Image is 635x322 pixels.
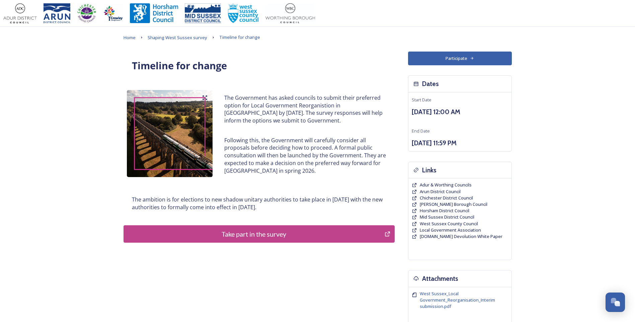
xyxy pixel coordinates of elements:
button: Open Chat [606,293,625,312]
span: End Date [412,128,430,134]
h3: Dates [422,79,439,89]
img: 150ppimsdc%20logo%20blue.png [185,3,221,23]
a: Adur & Worthing Councils [420,182,472,188]
p: The ambition is for elections to new shadow unitary authorities to take place in [DATE] with the ... [132,196,386,211]
a: [PERSON_NAME] Borough Council [420,201,487,208]
img: CDC%20Logo%20-%20you%20may%20have%20a%20better%20version.jpg [77,3,96,23]
a: Mid Sussex District Council [420,214,474,220]
img: Arun%20District%20Council%20logo%20blue%20CMYK.jpg [44,3,70,23]
div: Take part in the survey [127,229,381,239]
span: Arun District Council [420,188,461,194]
a: Home [124,33,136,42]
a: Chichester District Council [420,195,473,201]
p: The Government has asked councils to submit their preferred option for Local Government Reorganis... [224,94,386,125]
a: West Sussex County Council [420,221,478,227]
button: Take part in the survey [124,225,395,243]
img: Crawley%20BC%20logo.jpg [103,3,123,23]
p: Following this, the Government will carefully consider all proposals before deciding how to proce... [224,137,386,175]
h3: [DATE] 12:00 AM [412,107,508,117]
span: [PERSON_NAME] Borough Council [420,201,487,207]
a: Shaping West Sussex survey [148,33,207,42]
img: WSCCPos-Spot-25mm.jpg [228,3,259,23]
span: Home [124,34,136,41]
img: Worthing_Adur%20%281%29.jpg [265,3,315,23]
span: Start Date [412,97,431,103]
h3: Attachments [422,274,458,284]
a: Arun District Council [420,188,461,195]
a: Local Government Association [420,227,481,233]
img: Horsham%20DC%20Logo.jpg [130,3,178,23]
h3: Links [422,165,436,175]
img: Adur%20logo%20%281%29.jpeg [3,3,37,23]
span: Shaping West Sussex survey [148,34,207,41]
a: Horsham District Council [420,208,469,214]
strong: Timeline for change [132,59,227,72]
button: Participate [408,52,512,65]
a: [DOMAIN_NAME] Devolution White Paper [420,233,502,240]
span: West Sussex_Local Government_Reorganisation_Interim submission.pdf [420,291,495,309]
span: [DOMAIN_NAME] Devolution White Paper [420,233,502,239]
span: Timeline for change [219,34,260,40]
h3: [DATE] 11:59 PM [412,138,508,148]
